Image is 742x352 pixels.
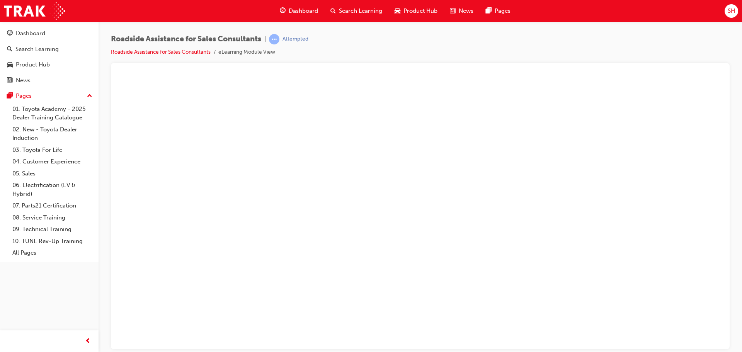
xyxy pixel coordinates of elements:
a: Product Hub [3,58,95,72]
button: Pages [3,89,95,103]
a: guage-iconDashboard [274,3,324,19]
span: learningRecordVerb_ATTEMPT-icon [269,34,279,44]
span: Search Learning [339,7,382,15]
div: Product Hub [16,60,50,69]
a: Dashboard [3,26,95,41]
span: guage-icon [280,6,286,16]
span: news-icon [7,77,13,84]
button: SH [725,4,738,18]
a: 02. New - Toyota Dealer Induction [9,124,95,144]
span: pages-icon [486,6,492,16]
span: Product Hub [403,7,437,15]
span: Dashboard [289,7,318,15]
span: news-icon [450,6,456,16]
span: Pages [495,7,511,15]
button: DashboardSearch LearningProduct HubNews [3,25,95,89]
span: car-icon [7,61,13,68]
a: 06. Electrification (EV & Hybrid) [9,179,95,200]
a: 07. Parts21 Certification [9,200,95,212]
div: Pages [16,92,32,100]
a: pages-iconPages [480,3,517,19]
span: search-icon [330,6,336,16]
a: News [3,73,95,88]
a: search-iconSearch Learning [324,3,388,19]
a: All Pages [9,247,95,259]
a: 04. Customer Experience [9,156,95,168]
span: car-icon [395,6,400,16]
a: car-iconProduct Hub [388,3,444,19]
li: eLearning Module View [218,48,275,57]
a: 08. Service Training [9,212,95,224]
a: 10. TUNE Rev-Up Training [9,235,95,247]
span: search-icon [7,46,12,53]
a: 03. Toyota For Life [9,144,95,156]
div: News [16,76,31,85]
span: guage-icon [7,30,13,37]
a: 01. Toyota Academy - 2025 Dealer Training Catalogue [9,103,95,124]
div: Search Learning [15,45,59,54]
span: up-icon [87,91,92,101]
a: 05. Sales [9,168,95,180]
span: SH [728,7,735,15]
span: | [264,35,266,44]
a: 09. Technical Training [9,223,95,235]
span: News [459,7,473,15]
div: Attempted [283,36,308,43]
span: prev-icon [85,337,91,346]
a: Search Learning [3,42,95,56]
a: Roadside Assistance for Sales Consultants [111,49,211,55]
a: news-iconNews [444,3,480,19]
img: Trak [4,2,65,20]
span: pages-icon [7,93,13,100]
div: Dashboard [16,29,45,38]
span: Roadside Assistance for Sales Consultants [111,35,261,44]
